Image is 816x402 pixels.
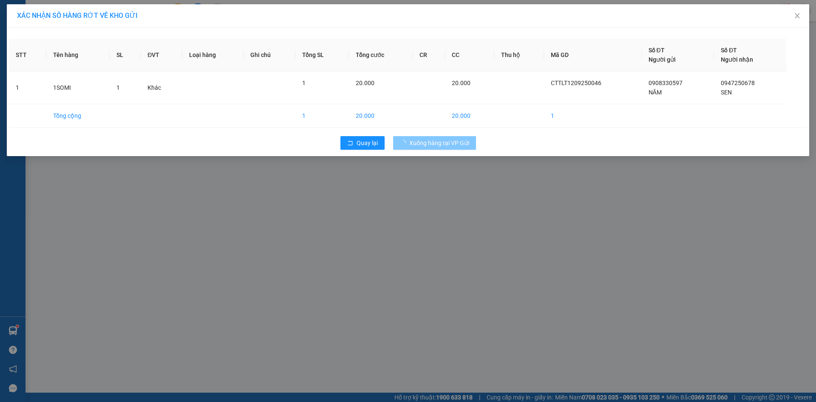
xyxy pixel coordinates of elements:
span: 0947250678 [721,80,755,86]
th: Thu hộ [494,39,544,71]
button: Xuống hàng tại VP Gửi [393,136,476,150]
span: 20.000 [452,80,470,86]
span: Quay lại [357,138,378,148]
span: 0908330597 [649,80,683,86]
span: Người nhận [721,56,753,63]
th: Mã GD [544,39,642,71]
td: 1 [9,71,46,104]
span: CTTLT1209250046 [551,80,601,86]
span: SEN [721,89,732,96]
button: rollbackQuay lại [340,136,385,150]
span: Người gửi [649,56,676,63]
th: CR [413,39,445,71]
span: 20.000 [356,80,374,86]
th: SL [110,39,141,71]
span: Xuống hàng tại VP Gửi [409,138,469,148]
span: 1 [116,84,120,91]
th: Tên hàng [46,39,110,71]
th: CC [445,39,494,71]
span: loading [400,140,409,146]
th: STT [9,39,46,71]
span: Số ĐT [649,47,665,54]
span: XÁC NHẬN SỐ HÀNG RỚT VỀ KHO GỬI [17,11,138,20]
text: CTTLT1209250046 [40,40,155,55]
td: Tổng cộng [46,104,110,128]
span: NĂM [649,89,662,96]
td: 20.000 [445,104,494,128]
td: 1SOMI [46,71,110,104]
span: 1 [302,80,306,86]
th: Ghi chú [244,39,295,71]
td: 1 [544,104,642,128]
th: ĐVT [141,39,182,71]
td: 1 [295,104,349,128]
span: Số ĐT [721,47,737,54]
td: Khác [141,71,182,104]
th: Tổng SL [295,39,349,71]
th: Loại hàng [182,39,244,71]
div: [PERSON_NAME] [5,61,189,83]
span: close [794,12,801,19]
td: 20.000 [349,104,413,128]
button: Close [785,4,809,28]
th: Tổng cước [349,39,413,71]
span: rollback [347,140,353,147]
